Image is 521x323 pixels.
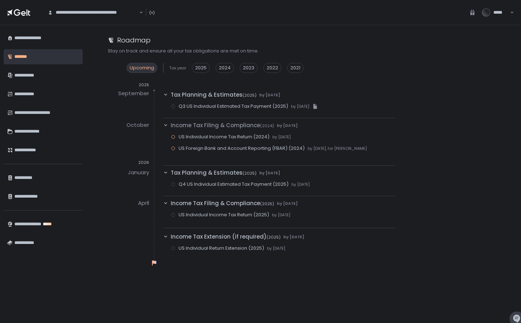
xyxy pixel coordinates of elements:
span: by [DATE] [277,123,298,128]
span: by [DATE] [259,170,280,176]
span: by [DATE] [277,201,298,206]
h1: Roadmap [117,35,151,45]
span: Income Tax Filing & Compliance [171,121,274,130]
span: (2025) [243,92,257,98]
span: (2025) [267,234,281,240]
span: by [DATE] [267,246,285,251]
span: by [DATE] [259,92,280,98]
span: by [DATE] [308,146,326,151]
span: (2025) [243,170,257,176]
span: (2024) [260,123,274,129]
div: January [128,167,149,178]
span: Q3 US Individual Estimated Tax Payment (2025) [179,103,288,110]
div: 2026 [108,160,149,165]
div: September [118,88,149,99]
span: 2025 [195,65,207,71]
span: Tax Planning & Estimates [171,91,257,99]
span: Income Tax Filing & Compliance [171,199,274,208]
span: by [DATE] [272,212,290,218]
span: US Foreign Bank and Account Reporting (FBAR) (2024) [179,145,305,152]
span: US Individual Income Tax Return (2024) [179,134,269,140]
span: Q4 US Individual Estimated Tax Payment (2025) [179,181,289,188]
div: April [138,197,149,209]
span: 2023 [243,65,254,71]
span: US Individual Income Tax Return (2025) [179,212,269,218]
div: 2025 [108,82,149,88]
div: Stay on track and ensure all your tax obligations are met on time. [108,48,511,54]
span: 2021 [290,65,300,71]
div: Search for option [43,5,143,20]
span: Tax year [169,65,186,71]
span: (2025) [260,201,274,207]
span: US Individual Return Extension (2025) [179,245,264,252]
span: by [DATE] [291,104,309,109]
span: by [DATE] [272,134,291,140]
input: Search for option [138,9,139,16]
span: Tax Planning & Estimates [171,169,257,177]
span: 2024 [219,65,231,71]
span: Income Tax Extension (if required) [171,233,281,241]
div: October [126,119,149,131]
span: 2022 [267,65,278,71]
span: by [DATE] [283,234,304,240]
div: Upcoming [126,63,157,73]
span: , for [PERSON_NAME] [326,146,367,151]
span: by [DATE] [291,182,310,187]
